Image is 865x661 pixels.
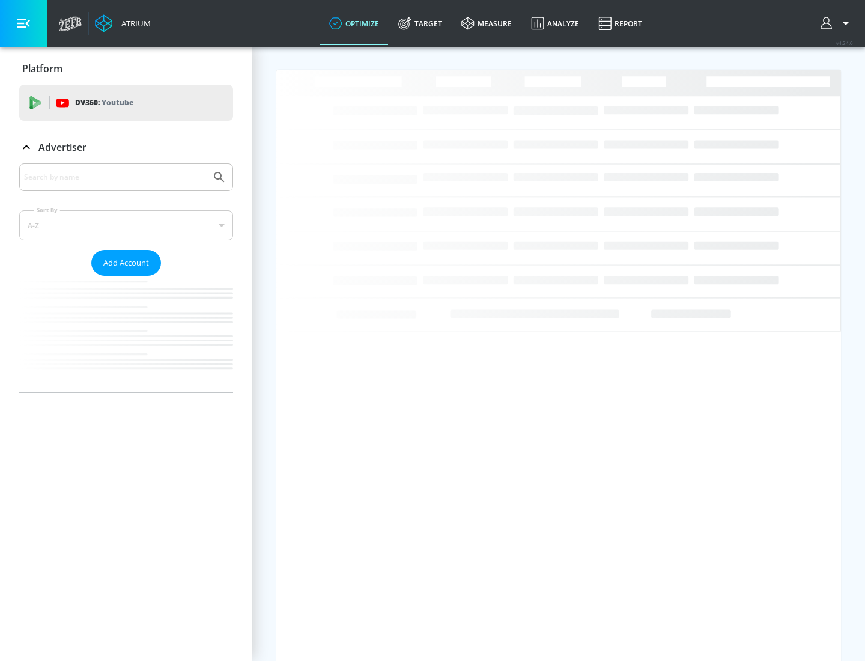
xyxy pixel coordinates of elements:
div: Atrium [117,18,151,29]
a: measure [452,2,521,45]
p: DV360: [75,96,133,109]
a: Analyze [521,2,589,45]
p: Platform [22,62,62,75]
input: Search by name [24,169,206,185]
p: Advertiser [38,141,86,154]
div: Advertiser [19,163,233,392]
a: Atrium [95,14,151,32]
p: Youtube [102,96,133,109]
button: Add Account [91,250,161,276]
a: Report [589,2,652,45]
div: A-Z [19,210,233,240]
div: DV360: Youtube [19,85,233,121]
a: Target [389,2,452,45]
label: Sort By [34,206,60,214]
a: optimize [320,2,389,45]
span: Add Account [103,256,149,270]
nav: list of Advertiser [19,276,233,392]
div: Platform [19,52,233,85]
div: Advertiser [19,130,233,164]
span: v 4.24.0 [836,40,853,46]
